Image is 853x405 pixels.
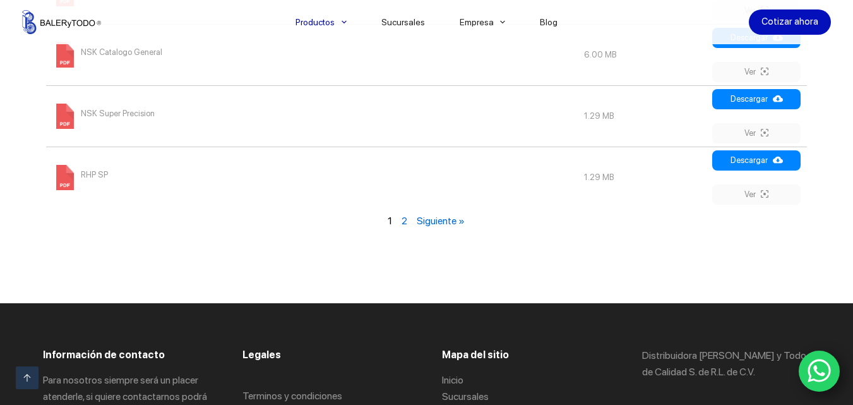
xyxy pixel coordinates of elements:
span: RHP SP [81,165,108,185]
p: Distribuidora [PERSON_NAME] y Todo de Calidad S. de R.L. de C.V. [642,348,810,381]
span: Legales [242,349,281,361]
h3: Mapa del sitio [442,348,610,363]
a: Ir arriba [16,366,39,389]
span: NSK Catalogo General [81,42,162,63]
a: NSK Super Precision [52,111,155,120]
a: Siguiente » [417,215,465,227]
a: WhatsApp [799,351,840,392]
a: Ver [712,62,801,82]
a: NSK Catalogo General [52,49,162,59]
td: 1.29 MB [578,85,709,147]
a: Ver [712,184,801,205]
span: 1 [388,215,392,227]
a: Descargar [712,150,801,171]
a: Terminos y condiciones [242,390,342,402]
a: Sucursales [442,390,489,402]
a: RHP SP [52,172,108,181]
a: 2 [402,215,407,227]
h3: Información de contacto [43,348,211,363]
a: Inicio [442,374,463,386]
td: 6.00 MB [578,24,709,85]
img: Balerytodo [22,10,101,34]
a: Ver [712,123,801,143]
a: Descargar [712,89,801,109]
td: 1.29 MB [578,147,709,208]
span: NSK Super Precision [81,104,155,124]
a: Cotizar ahora [749,9,831,35]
